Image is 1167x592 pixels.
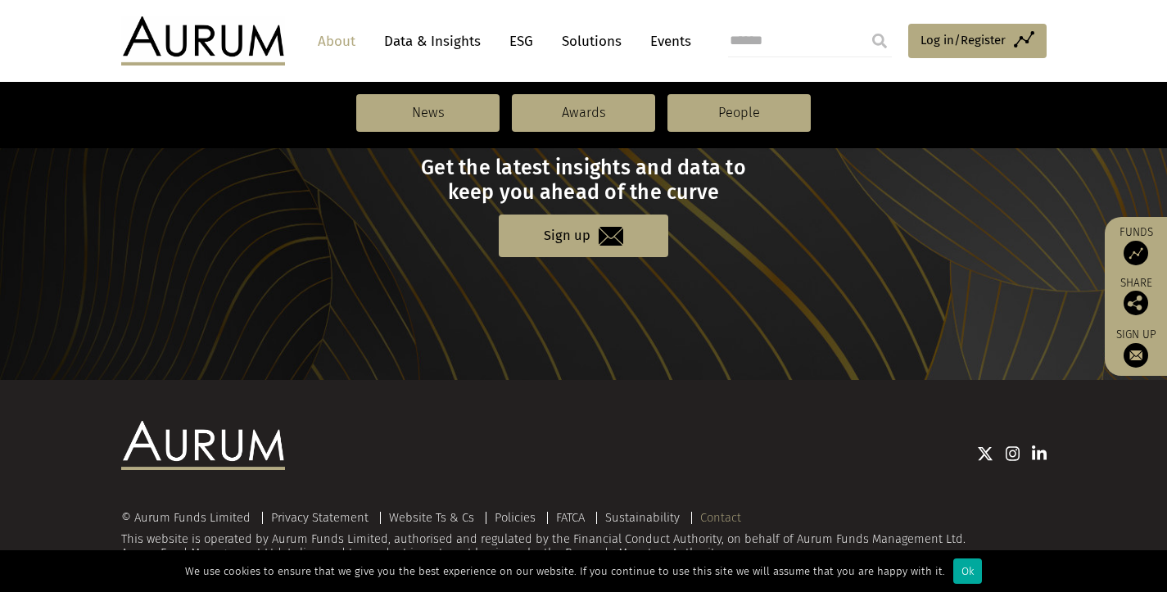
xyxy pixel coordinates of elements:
a: Log in/Register [908,24,1047,58]
a: Website Ts & Cs [389,510,474,525]
a: ESG [501,26,541,56]
img: Instagram icon [1006,445,1020,462]
div: Share [1113,278,1159,315]
a: Solutions [554,26,630,56]
img: Aurum Logo [121,421,285,470]
img: Linkedin icon [1032,445,1047,462]
a: Policies [495,510,536,525]
h3: Get the latest insights and data to keep you ahead of the curve [123,156,1044,205]
div: Ok [953,558,982,584]
a: Awards [512,94,655,132]
a: People [667,94,811,132]
a: Sign up [499,215,668,256]
a: Events [642,26,691,56]
img: Twitter icon [977,445,993,462]
img: Access Funds [1124,241,1148,265]
a: Privacy Statement [271,510,369,525]
a: Contact [700,510,741,525]
a: Sign up [1113,328,1159,368]
span: Log in/Register [920,30,1006,50]
a: Funds [1113,225,1159,265]
a: FATCA [556,510,585,525]
img: Share this post [1124,291,1148,315]
img: Aurum [121,16,285,66]
div: © Aurum Funds Limited [121,512,259,524]
a: Sustainability [605,510,680,525]
div: This website is operated by Aurum Funds Limited, authorised and regulated by the Financial Conduc... [121,511,1047,561]
a: Data & Insights [376,26,489,56]
a: About [310,26,364,56]
img: Sign up to our newsletter [1124,343,1148,368]
input: Submit [863,25,896,57]
a: News [356,94,500,132]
